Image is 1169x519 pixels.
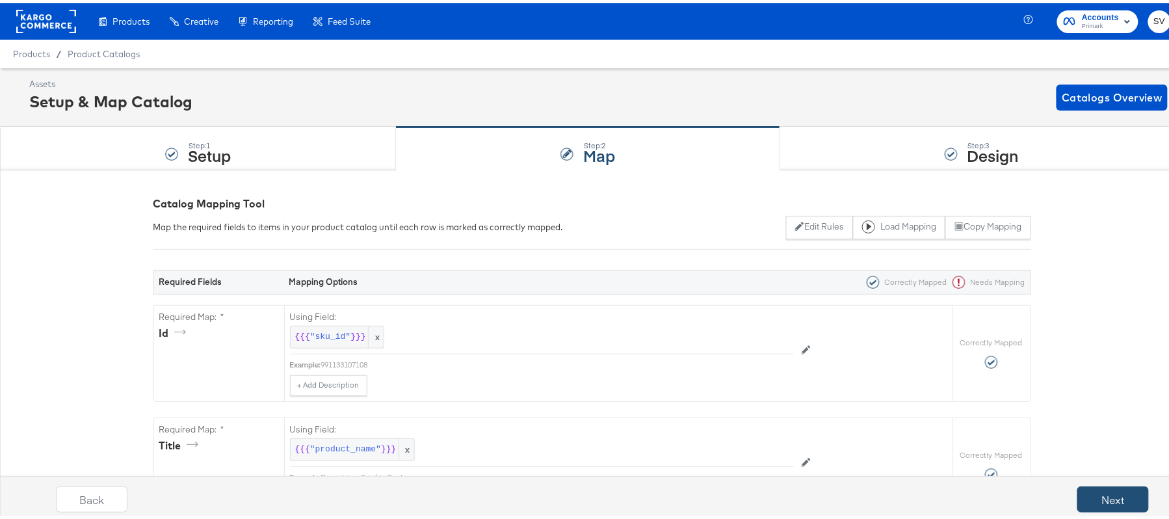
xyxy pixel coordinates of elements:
[159,435,203,450] div: title
[967,138,1019,147] div: Step: 3
[368,323,384,345] span: x
[853,213,945,236] button: Load Mapping
[310,440,381,453] span: "product_name"
[188,138,231,147] div: Step: 1
[290,308,794,320] label: Using Field:
[13,46,50,56] span: Products
[583,138,615,147] div: Step: 2
[253,13,293,23] span: Reporting
[1082,18,1119,29] span: Primark
[945,213,1031,236] button: Copy Mapping
[159,273,222,284] strong: Required Fields
[321,356,794,367] div: 991133107108
[967,141,1019,163] strong: Design
[68,46,140,56] a: Product Catalogs
[1057,7,1138,30] button: AccountsPrimark
[1153,11,1166,26] span: SV
[861,273,947,286] div: Correctly Mapped
[188,141,231,163] strong: Setup
[295,440,310,453] span: {{{
[328,13,371,23] span: Feed Suite
[786,213,853,236] button: Edit Rules
[290,356,321,367] div: Example:
[947,273,1025,286] div: Needs Mapping
[289,273,358,284] strong: Mapping Options
[56,483,127,509] button: Back
[153,193,1031,208] div: Catalog Mapping Tool
[310,328,350,340] span: "sku_id"
[350,328,365,340] span: }}}
[295,328,310,340] span: {{{
[1077,483,1149,509] button: Next
[50,46,68,56] span: /
[960,447,1023,457] label: Correctly Mapped
[1062,85,1162,103] span: Catalogs Overview
[29,87,192,109] div: Setup & Map Catalog
[1082,8,1119,21] span: Accounts
[29,75,192,87] div: Assets
[290,372,367,393] button: + Add Description
[153,218,563,230] div: Map the required fields to items in your product catalog until each row is marked as correctly ma...
[112,13,150,23] span: Products
[960,334,1023,345] label: Correctly Mapped
[583,141,615,163] strong: Map
[159,323,190,338] div: id
[159,308,279,320] label: Required Map: *
[381,440,396,453] span: }}}
[290,420,794,432] label: Using Field:
[399,436,414,457] span: x
[159,420,279,432] label: Required Map: *
[1057,81,1168,107] button: Catalogs Overview
[184,13,218,23] span: Creative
